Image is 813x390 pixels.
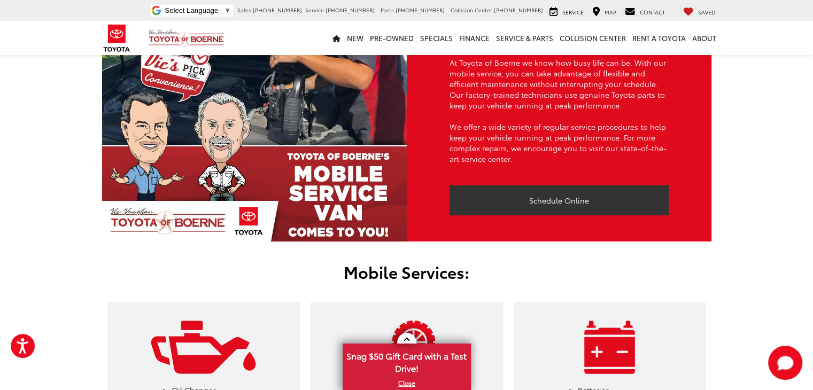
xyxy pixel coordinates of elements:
a: Pre-Owned [367,21,417,55]
p: At Toyota of Boerne we know how busy life can be. With our mobile service, you can take advantage... [450,57,669,111]
span: Parts [381,6,394,14]
a: Finance [456,21,493,55]
span: ▼ [224,6,231,14]
a: Service & Parts: Opens in a new tab [493,21,556,55]
span: [PHONE_NUMBER] [326,6,375,14]
a: Schedule Online [450,185,669,215]
a: New [344,21,367,55]
span: [PHONE_NUMBER] [396,6,445,14]
span: Service [305,6,324,14]
span: Service [562,8,584,16]
a: Collision Center [556,21,629,55]
a: Map [590,6,619,17]
img: Toyota [97,21,137,56]
a: Contact [622,6,668,17]
svg: Start Chat [768,346,802,380]
span: Collision Center [451,6,492,14]
button: Toggle Chat Window [768,346,802,380]
h2: Mobile Services: [102,263,711,280]
span: Contact [640,8,665,16]
img: Vic Vaughan Toyota of Boerne [148,29,224,48]
a: Service [547,6,586,17]
span: [PHONE_NUMBER] [494,6,543,14]
a: My Saved Vehicles [680,6,718,17]
a: Select Language​ [165,6,231,14]
a: Specials [417,21,456,55]
span: Snag $50 Gift Card with a Test Drive! [344,345,470,377]
span: Map [605,8,616,16]
span: [PHONE_NUMBER] [253,6,302,14]
span: Select Language [165,6,218,14]
span: Sales [237,6,251,14]
span: Saved [698,8,716,16]
a: Home [329,21,344,55]
a: About [689,21,719,55]
p: We offer a wide variety of regular service procedures to help keep your vehicle running at peak p... [450,121,669,164]
a: Rent a Toyota [629,21,689,55]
